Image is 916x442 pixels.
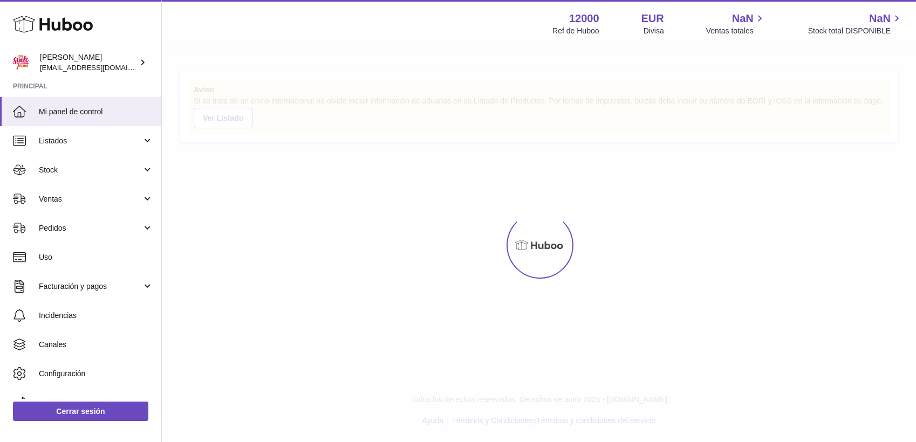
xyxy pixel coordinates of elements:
span: Stock total DISPONIBLE [808,26,903,36]
span: Devoluciones [39,398,153,408]
span: Pedidos [39,223,142,233]
span: Mi panel de control [39,107,153,117]
strong: 12000 [569,11,599,26]
span: Facturación y pagos [39,281,142,292]
span: Listados [39,136,142,146]
a: NaN Stock total DISPONIBLE [808,11,903,36]
span: NaN [732,11,754,26]
div: Divisa [644,26,664,36]
span: Stock [39,165,142,175]
strong: EUR [641,11,664,26]
img: mar@ensuelofirme.com [13,54,29,71]
span: Ventas [39,194,142,204]
span: Ventas totales [706,26,766,36]
span: Configuración [39,369,153,379]
div: Ref de Huboo [552,26,599,36]
div: [PERSON_NAME] [40,52,137,73]
span: [EMAIL_ADDRESS][DOMAIN_NAME] [40,63,159,72]
a: Cerrar sesión [13,402,148,421]
span: Incidencias [39,310,153,321]
span: Uso [39,252,153,263]
a: NaN Ventas totales [706,11,766,36]
span: NaN [869,11,891,26]
span: Canales [39,340,153,350]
